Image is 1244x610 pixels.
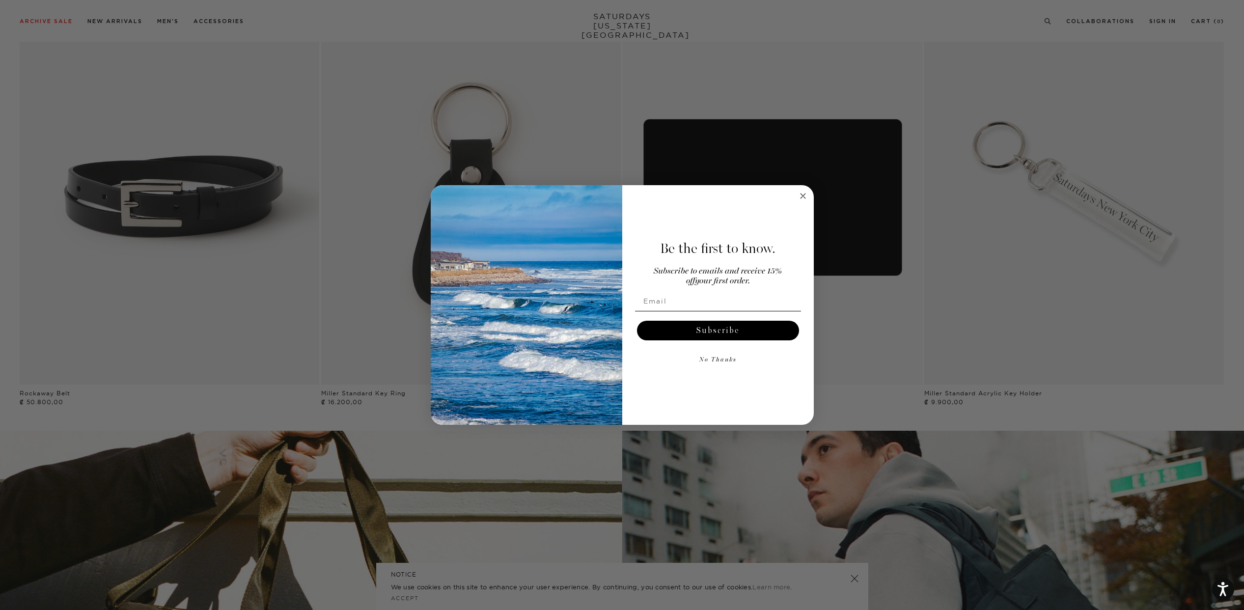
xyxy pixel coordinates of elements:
button: Close dialog [797,190,809,202]
img: 125c788d-000d-4f3e-b05a-1b92b2a23ec9.jpeg [431,185,622,425]
input: Email [635,291,801,311]
span: Be the first to know. [660,240,775,257]
span: off [686,277,695,285]
button: Subscribe [637,321,799,340]
span: Subscribe to emails and receive 15% [654,267,782,276]
button: No Thanks [635,350,801,370]
span: your first order. [695,277,750,285]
